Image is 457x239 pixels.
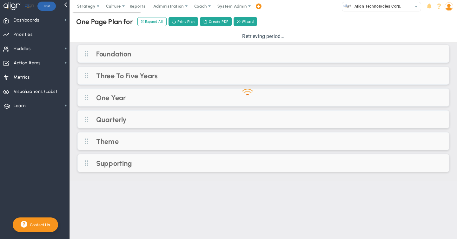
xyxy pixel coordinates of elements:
span: Metrics [14,71,30,84]
span: System Admin [217,4,247,9]
span: Coach [194,4,207,9]
span: Align Technologies Corp. [351,2,401,10]
span: Dashboards [14,14,39,27]
button: Expand All [137,17,167,26]
button: Print Plan [169,17,198,26]
span: Culture [106,4,121,9]
span: Priorities [14,28,33,41]
span: select [412,2,421,11]
span: Strategy [77,4,96,9]
span: Contact Us [27,223,50,227]
span: Expand All [141,19,163,24]
button: Create PDF [200,17,232,26]
button: Wizard [234,17,257,26]
span: Administration [153,4,183,9]
span: Action Items [14,56,41,70]
span: Huddles [14,42,31,55]
img: 50249.Person.photo [445,2,453,11]
span: Learn [14,99,26,113]
span: Visualizations (Labs) [14,85,57,98]
span: Retrieving period... [242,33,284,39]
img: 10991.Company.photo [343,2,351,10]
